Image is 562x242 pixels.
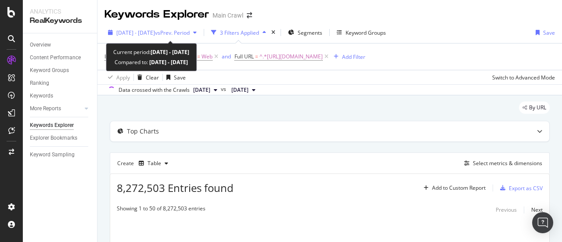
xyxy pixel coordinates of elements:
div: Keywords [30,91,53,101]
span: By URL [529,105,546,110]
a: More Reports [30,104,82,113]
span: Is Branded [104,53,131,60]
button: Next [531,205,543,215]
div: Select metrics & dimensions [473,159,542,167]
button: [DATE] [190,85,221,95]
div: Save [174,74,186,81]
button: and [222,52,231,61]
span: vs [221,85,228,93]
button: Apply [104,70,130,84]
button: [DATE] - [DATE]vsPrev. Period [104,25,200,40]
div: arrow-right-arrow-left [247,12,252,18]
div: Ranking [30,79,49,88]
button: Clear [134,70,159,84]
div: Keyword Sampling [30,150,75,159]
div: Compared to: [115,57,188,67]
button: Add to Custom Report [420,181,486,195]
span: 2023 Dec. 1st [231,86,249,94]
div: 3 Filters Applied [220,29,259,36]
a: Explorer Bookmarks [30,134,91,143]
a: Overview [30,40,91,50]
span: 8,272,503 Entries found [117,181,234,195]
a: Keyword Groups [30,66,91,75]
div: Save [543,29,555,36]
button: Select metrics & dimensions [461,158,542,169]
a: Content Performance [30,53,91,62]
div: Keywords Explorer [30,121,74,130]
div: Top Charts [127,127,159,136]
button: Switch to Advanced Mode [489,70,555,84]
div: More Reports [30,104,61,113]
span: [DATE] - [DATE] [116,29,155,36]
div: Add to Custom Report [432,185,486,191]
div: Overview [30,40,51,50]
div: Showing 1 to 50 of 8,272,503 entries [117,205,205,215]
div: Analytics [30,7,90,16]
span: = [255,53,258,60]
div: Create [117,156,172,170]
div: Export as CSV [509,184,543,192]
div: Clear [146,74,159,81]
div: legacy label [519,101,550,114]
div: Content Performance [30,53,81,62]
b: [DATE] - [DATE] [148,58,188,66]
div: Keyword Groups [346,29,386,36]
div: Next [531,206,543,213]
div: Table [148,161,161,166]
button: Keyword Groups [333,25,389,40]
button: Save [163,70,186,84]
div: RealKeywords [30,16,90,26]
button: [DATE] [228,85,259,95]
div: Switch to Advanced Mode [492,74,555,81]
div: and [222,53,231,60]
button: 3 Filters Applied [208,25,270,40]
div: Data crossed with the Crawls [119,86,190,94]
button: Previous [496,205,517,215]
div: Open Intercom Messenger [532,212,553,233]
div: Previous [496,206,517,213]
a: Keyword Sampling [30,150,91,159]
span: Full URL [234,53,254,60]
button: Export as CSV [497,181,543,195]
span: Web [202,51,213,63]
a: Ranking [30,79,91,88]
span: vs Prev. Period [155,29,190,36]
span: = [197,53,200,60]
div: Add Filter [342,53,365,61]
div: Current period: [113,47,189,57]
button: Table [135,156,172,170]
button: Save [532,25,555,40]
span: 2024 Sep. 20th [193,86,210,94]
div: Explorer Bookmarks [30,134,77,143]
div: times [270,28,277,37]
div: Apply [116,74,130,81]
button: Segments [285,25,326,40]
div: Keyword Groups [30,66,69,75]
a: Keywords [30,91,91,101]
a: Keywords Explorer [30,121,91,130]
div: Keywords Explorer [104,7,209,22]
span: Segments [298,29,322,36]
span: ^.*[URL][DOMAIN_NAME] [259,51,323,63]
div: Main Crawl [213,11,243,20]
button: Add Filter [330,51,365,62]
b: [DATE] - [DATE] [151,48,189,56]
